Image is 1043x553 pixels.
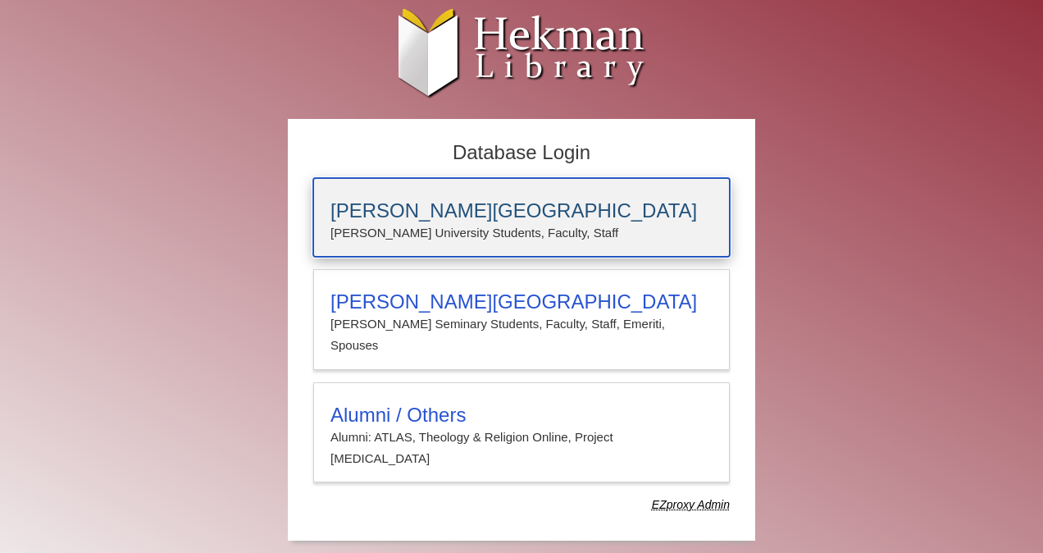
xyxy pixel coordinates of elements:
[313,178,730,257] a: [PERSON_NAME][GEOGRAPHIC_DATA][PERSON_NAME] University Students, Faculty, Staff
[330,199,713,222] h3: [PERSON_NAME][GEOGRAPHIC_DATA]
[330,404,713,470] summary: Alumni / OthersAlumni: ATLAS, Theology & Religion Online, Project [MEDICAL_DATA]
[330,404,713,427] h3: Alumni / Others
[652,498,730,511] dfn: Use Alumni login
[330,313,713,357] p: [PERSON_NAME] Seminary Students, Faculty, Staff, Emeriti, Spouses
[330,222,713,244] p: [PERSON_NAME] University Students, Faculty, Staff
[305,136,738,170] h2: Database Login
[313,269,730,370] a: [PERSON_NAME][GEOGRAPHIC_DATA][PERSON_NAME] Seminary Students, Faculty, Staff, Emeriti, Spouses
[330,290,713,313] h3: [PERSON_NAME][GEOGRAPHIC_DATA]
[330,427,713,470] p: Alumni: ATLAS, Theology & Religion Online, Project [MEDICAL_DATA]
